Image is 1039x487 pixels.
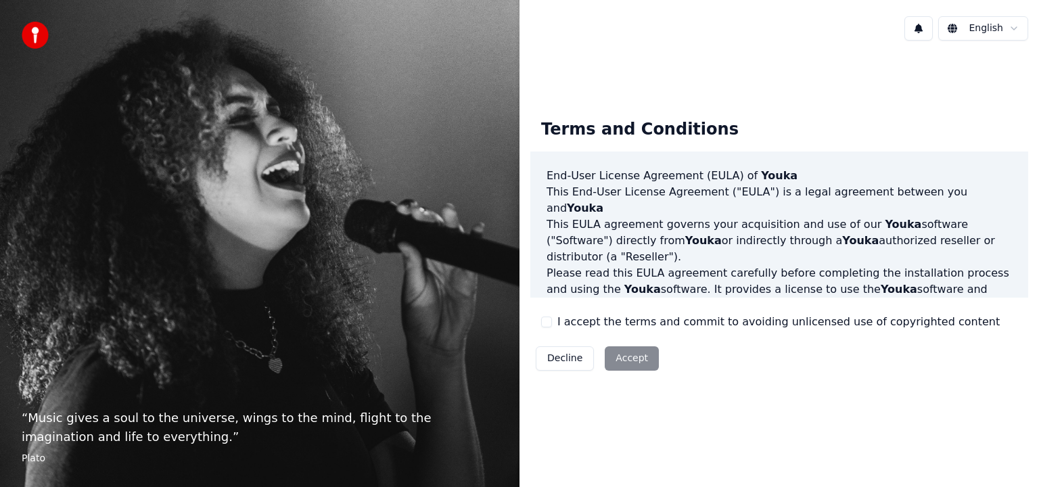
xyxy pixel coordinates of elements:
[22,22,49,49] img: youka
[557,314,1000,330] label: I accept the terms and commit to avoiding unlicensed use of copyrighted content
[761,169,798,182] span: Youka
[885,218,921,231] span: Youka
[881,283,917,296] span: Youka
[547,168,1012,184] h3: End-User License Agreement (EULA) of
[22,409,498,446] p: “ Music gives a soul to the universe, wings to the mind, flight to the imagination and life to ev...
[547,216,1012,265] p: This EULA agreement governs your acquisition and use of our software ("Software") directly from o...
[530,108,749,152] div: Terms and Conditions
[547,184,1012,216] p: This End-User License Agreement ("EULA") is a legal agreement between you and
[842,234,879,247] span: Youka
[22,452,498,465] footer: Plato
[536,346,594,371] button: Decline
[624,283,661,296] span: Youka
[567,202,603,214] span: Youka
[685,234,722,247] span: Youka
[547,265,1012,314] p: Please read this EULA agreement carefully before completing the installation process and using th...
